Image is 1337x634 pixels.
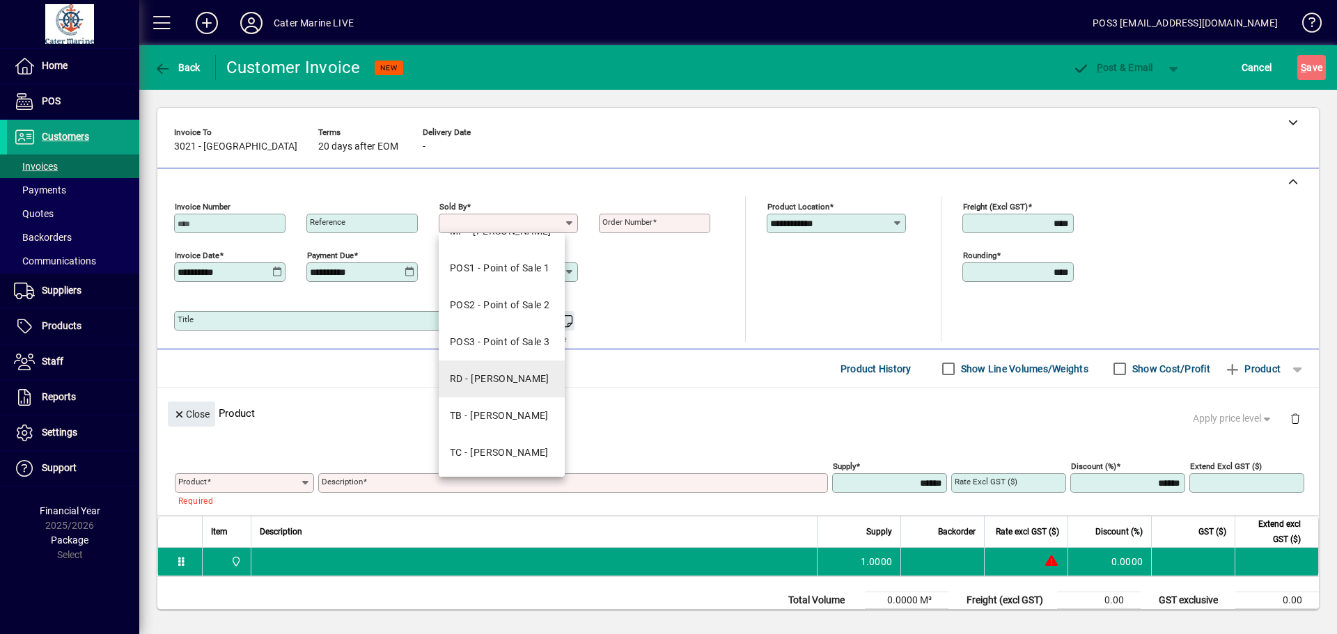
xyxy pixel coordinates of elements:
mat-label: Invoice date [175,251,219,260]
mat-option: TC - Trish Chamberlain [439,434,565,471]
td: 0.0000 [1068,548,1151,576]
span: Supply [866,524,892,539]
button: Add [185,10,229,35]
span: Reports [42,391,76,402]
span: Financial Year [40,505,100,516]
mat-label: Extend excl GST ($) [1190,461,1262,471]
span: Product History [840,358,912,380]
button: Post & Email [1065,55,1160,80]
span: S [1301,62,1306,73]
mat-option: TB - Tess Brook [439,397,565,434]
span: POS [42,95,61,106]
span: ost & Email [1072,62,1153,73]
span: Backorder [938,524,976,539]
button: Back [150,55,204,80]
mat-label: Rounding [963,251,996,260]
app-page-header-button: Back [139,55,216,80]
mat-error: Required [178,493,303,507]
mat-label: Order number [602,217,652,227]
mat-option: POS3 - Point of Sale 3 [439,324,565,360]
span: 3021 - [GEOGRAPHIC_DATA] [174,141,297,152]
span: Extend excl GST ($) [1244,516,1301,547]
div: POS3 [EMAIL_ADDRESS][DOMAIN_NAME] [1093,12,1278,34]
td: GST exclusive [1152,592,1235,609]
td: 0.00 [1235,609,1319,626]
span: P [1097,62,1103,73]
mat-label: Discount (%) [1071,461,1116,471]
a: Staff [7,344,139,379]
div: POS1 - Point of Sale 1 [450,261,550,276]
mat-label: Rate excl GST ($) [955,477,1017,486]
a: POS [7,84,139,119]
a: Backorders [7,225,139,249]
a: Invoices [7,154,139,178]
a: Reports [7,380,139,415]
span: Backorders [14,232,72,243]
mat-label: Product location [767,202,829,212]
div: TB - [PERSON_NAME] [450,409,549,423]
span: Rate excl GST ($) [996,524,1059,539]
mat-label: Sold by [439,202,467,212]
a: Quotes [7,202,139,225]
span: Back [154,62,201,73]
span: Invoices [14,161,58,172]
label: Show Line Volumes/Weights [958,362,1088,376]
span: 20 days after EOM [318,141,398,152]
button: Product History [835,356,917,381]
div: POS2 - Point of Sale 2 [450,298,550,312]
button: Save [1297,55,1326,80]
div: TC - [PERSON_NAME] [450,445,549,460]
mat-label: Freight (excl GST) [963,202,1028,212]
mat-label: Description [322,477,363,486]
span: - [423,141,425,152]
span: Communications [14,255,96,267]
div: Cater Marine LIVE [274,12,354,34]
mat-label: Supply [833,461,856,471]
div: Customer Invoice [226,56,361,79]
td: 0.00 [1235,592,1319,609]
mat-option: POS2 - Point of Sale 2 [439,287,565,324]
mat-label: Reference [310,217,345,227]
span: Quotes [14,208,54,219]
span: Support [42,462,77,473]
div: Product [157,388,1319,438]
span: 1.0000 [861,555,893,569]
div: RD - [PERSON_NAME] [450,372,549,386]
button: Cancel [1238,55,1276,80]
td: 0.0000 Kg [865,609,948,626]
span: Cater Marine [227,554,243,569]
button: Delete [1279,402,1312,435]
button: Close [168,402,215,427]
td: 0.00 [1057,609,1141,626]
button: Apply price level [1187,406,1279,431]
app-page-header-button: Delete [1279,412,1312,425]
a: Products [7,309,139,344]
span: GST ($) [1198,524,1226,539]
span: Cancel [1242,56,1272,79]
div: POS3 - Point of Sale 3 [450,335,550,349]
a: Home [7,49,139,84]
span: Home [42,60,68,71]
label: Show Cost/Profit [1129,362,1210,376]
td: Total Volume [781,592,865,609]
a: Support [7,451,139,486]
a: Payments [7,178,139,202]
span: Description [260,524,302,539]
span: Products [42,320,81,331]
mat-option: POS1 - Point of Sale 1 [439,250,565,287]
button: Profile [229,10,274,35]
span: Customers [42,131,89,142]
mat-label: Title [178,315,194,324]
a: Knowledge Base [1292,3,1320,48]
mat-label: Payment due [307,251,354,260]
app-page-header-button: Close [164,407,219,420]
span: Settings [42,427,77,438]
mat-label: Product [178,477,207,486]
span: Package [51,534,88,546]
span: Staff [42,356,63,367]
a: Settings [7,415,139,450]
td: Freight (excl GST) [960,592,1057,609]
mat-label: Invoice number [175,202,230,212]
td: GST [1152,609,1235,626]
td: 0.00 [1057,592,1141,609]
